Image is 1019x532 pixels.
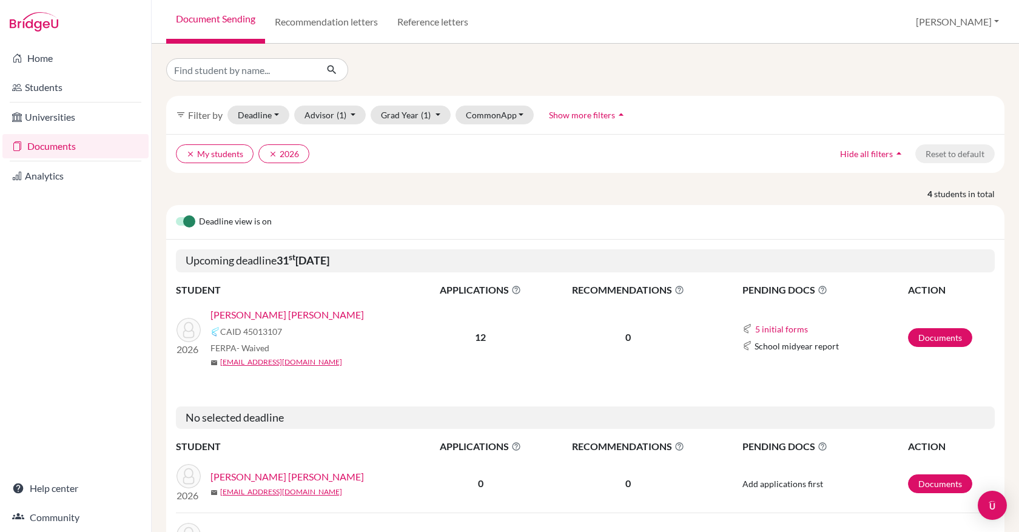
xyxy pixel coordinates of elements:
strong: 4 [927,187,934,200]
button: CommonApp [456,106,534,124]
sup: st [289,252,295,262]
p: 0 [543,476,713,491]
span: CAID 45013107 [220,325,282,338]
button: Deadline [227,106,289,124]
span: APPLICATIONS [419,439,542,454]
span: Show more filters [549,110,615,120]
img: Bridge-U [10,12,58,32]
button: Grad Year(1) [371,106,451,124]
h5: No selected deadline [176,406,995,429]
span: Filter by [188,109,223,121]
span: School midyear report [755,340,839,352]
span: RECOMMENDATIONS [543,283,713,297]
a: [EMAIL_ADDRESS][DOMAIN_NAME] [220,487,342,497]
a: Analytics [2,164,149,188]
a: Help center [2,476,149,500]
span: - Waived [237,343,269,353]
span: FERPA [210,342,269,354]
button: Show more filtersarrow_drop_up [539,106,637,124]
b: 0 [478,477,483,489]
a: Documents [908,328,972,347]
i: clear [186,150,195,158]
img: Common App logo [742,324,752,334]
img: Ripoll Arjona, Luciana [177,464,201,488]
img: Common App logo [742,341,752,351]
span: mail [210,359,218,366]
p: 0 [543,330,713,345]
div: Open Intercom Messenger [978,491,1007,520]
span: Deadline view is on [199,215,272,229]
p: 2026 [177,342,201,357]
span: PENDING DOCS [742,439,907,454]
a: [PERSON_NAME] [PERSON_NAME] [210,470,364,484]
a: Students [2,75,149,99]
span: APPLICATIONS [419,283,542,297]
a: [EMAIL_ADDRESS][DOMAIN_NAME] [220,357,342,368]
button: Reset to default [915,144,995,163]
a: Documents [908,474,972,493]
i: arrow_drop_up [615,109,627,121]
span: Add applications first [742,479,823,489]
a: Documents [2,134,149,158]
button: [PERSON_NAME] [910,10,1004,33]
span: (1) [421,110,431,120]
button: Hide all filtersarrow_drop_up [830,144,915,163]
span: mail [210,489,218,496]
p: 2026 [177,488,201,503]
b: 12 [475,331,486,343]
a: Home [2,46,149,70]
i: clear [269,150,277,158]
span: RECOMMENDATIONS [543,439,713,454]
button: clearMy students [176,144,254,163]
th: STUDENT [176,282,419,298]
span: students in total [934,187,1004,200]
button: Advisor(1) [294,106,366,124]
img: Gutierrez Angulo, Andrea [177,318,201,342]
button: clear2026 [258,144,309,163]
span: PENDING DOCS [742,283,907,297]
th: ACTION [907,439,995,454]
b: 31 [DATE] [277,254,329,267]
button: 5 initial forms [755,322,809,336]
th: STUDENT [176,439,419,454]
input: Find student by name... [166,58,317,81]
i: arrow_drop_up [893,147,905,160]
span: (1) [337,110,346,120]
img: Common App logo [210,327,220,337]
th: ACTION [907,282,995,298]
h5: Upcoming deadline [176,249,995,272]
a: Community [2,505,149,530]
a: Universities [2,105,149,129]
i: filter_list [176,110,186,120]
span: Hide all filters [840,149,893,159]
a: [PERSON_NAME] [PERSON_NAME] [210,308,364,322]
